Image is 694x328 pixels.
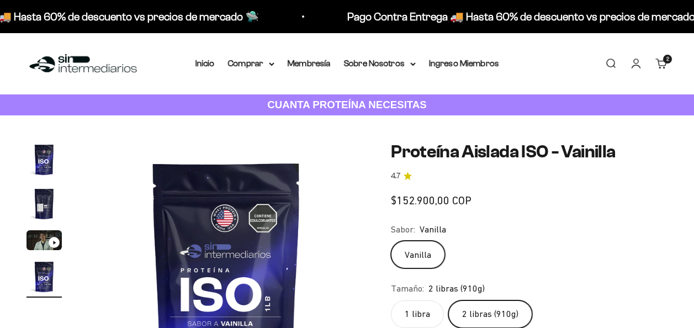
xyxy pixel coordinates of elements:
[27,142,62,177] img: Proteína Aislada ISO - Vainilla
[429,59,499,68] a: Ingreso Miembros
[428,282,485,296] span: 2 libras (910g)
[391,170,400,182] span: 4.7
[391,142,667,161] h1: Proteína Aislada ISO - Vainilla
[267,99,427,110] strong: CUANTA PROTEÍNA NECESITAS
[288,59,331,68] a: Membresía
[391,170,667,182] a: 4.74.7 de 5.0 estrellas
[666,56,669,62] span: 2
[391,282,424,296] legend: Tamaño:
[27,259,62,294] img: Proteína Aislada ISO - Vainilla
[344,56,416,71] summary: Sobre Nosotros
[27,186,62,225] button: Ir al artículo 2
[27,142,62,181] button: Ir al artículo 1
[420,223,446,237] span: Vanilla
[391,223,415,237] legend: Sabor:
[391,192,472,209] sale-price: $152.900,00 COP
[27,230,62,253] button: Ir al artículo 3
[27,259,62,298] button: Ir al artículo 4
[27,186,62,221] img: Proteína Aislada ISO - Vainilla
[285,8,649,25] p: Pago Contra Entrega 🚚 Hasta 60% de descuento vs precios de mercado 🛸
[195,59,215,68] a: Inicio
[228,56,274,71] summary: Comprar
